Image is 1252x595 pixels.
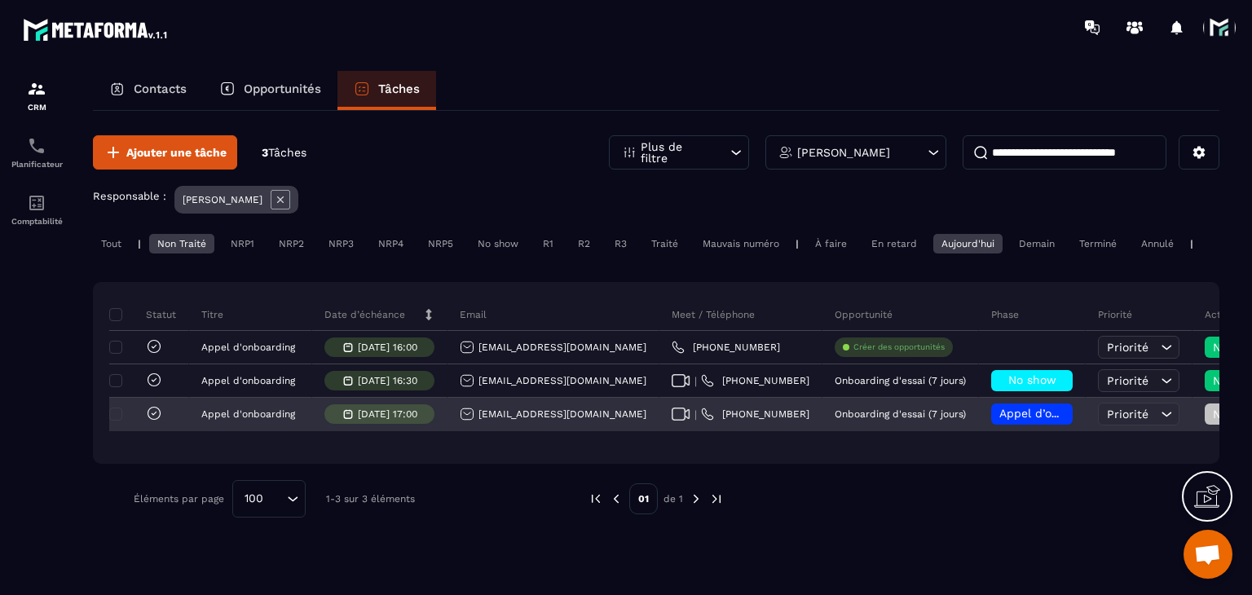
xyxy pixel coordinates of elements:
[701,374,809,387] a: [PHONE_NUMBER]
[244,82,321,96] p: Opportunités
[469,234,527,253] div: No show
[93,190,166,202] p: Responsable :
[113,308,176,321] p: Statut
[201,342,295,353] p: Appel d'onboarding
[797,147,890,158] p: [PERSON_NAME]
[370,234,412,253] div: NRP4
[1098,308,1132,321] p: Priorité
[262,145,306,161] p: 3
[701,408,809,421] a: [PHONE_NUMBER]
[337,71,436,110] a: Tâches
[4,67,69,124] a: formationformationCRM
[4,217,69,226] p: Comptabilité
[358,408,417,420] p: [DATE] 17:00
[134,493,224,505] p: Éléments par page
[239,490,269,508] span: 100
[269,490,283,508] input: Search for option
[93,71,203,110] a: Contacts
[796,238,799,249] p: |
[201,408,295,420] p: Appel d'onboarding
[1133,234,1182,253] div: Annulé
[232,480,306,518] div: Search for option
[1205,308,1235,321] p: Action
[672,341,780,354] a: [PHONE_NUMBER]
[1011,234,1063,253] div: Demain
[835,308,893,321] p: Opportunité
[320,234,362,253] div: NRP3
[1190,238,1193,249] p: |
[694,234,787,253] div: Mauvais numéro
[609,491,624,506] img: prev
[4,181,69,238] a: accountantaccountantComptabilité
[1008,373,1056,386] span: No show
[4,103,69,112] p: CRM
[1107,408,1148,421] span: Priorité
[863,234,925,253] div: En retard
[203,71,337,110] a: Opportunités
[1107,341,1148,354] span: Priorité
[709,491,724,506] img: next
[378,82,420,96] p: Tâches
[138,238,141,249] p: |
[23,15,170,44] img: logo
[570,234,598,253] div: R2
[589,491,603,506] img: prev
[420,234,461,253] div: NRP5
[27,79,46,99] img: formation
[268,146,306,159] span: Tâches
[460,308,487,321] p: Email
[835,375,966,386] p: Onboarding d'essai (7 jours)
[324,308,405,321] p: Date d’échéance
[629,483,658,514] p: 01
[641,141,712,164] p: Plus de filtre
[694,408,697,421] span: |
[358,342,417,353] p: [DATE] 16:00
[672,308,755,321] p: Meet / Téléphone
[149,234,214,253] div: Non Traité
[126,144,227,161] span: Ajouter une tâche
[835,408,966,420] p: Onboarding d'essai (7 jours)
[535,234,562,253] div: R1
[223,234,262,253] div: NRP1
[93,135,237,170] button: Ajouter une tâche
[1071,234,1125,253] div: Terminé
[201,308,223,321] p: Titre
[326,493,415,505] p: 1-3 sur 3 éléments
[999,407,1153,420] span: Appel d’onboarding planifié
[4,160,69,169] p: Planificateur
[358,375,417,386] p: [DATE] 16:30
[201,375,295,386] p: Appel d'onboarding
[606,234,635,253] div: R3
[4,124,69,181] a: schedulerschedulerPlanificateur
[807,234,855,253] div: À faire
[853,342,945,353] p: Créer des opportunités
[1184,530,1232,579] a: Ouvrir le chat
[93,234,130,253] div: Tout
[933,234,1003,253] div: Aujourd'hui
[991,308,1019,321] p: Phase
[134,82,187,96] p: Contacts
[27,136,46,156] img: scheduler
[27,193,46,213] img: accountant
[183,194,262,205] p: [PERSON_NAME]
[643,234,686,253] div: Traité
[663,492,683,505] p: de 1
[1107,374,1148,387] span: Priorité
[271,234,312,253] div: NRP2
[694,375,697,387] span: |
[689,491,703,506] img: next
